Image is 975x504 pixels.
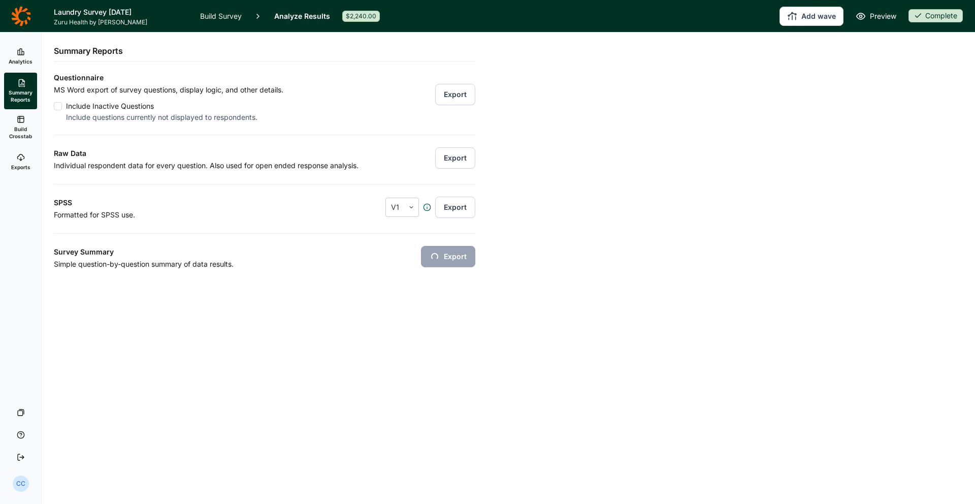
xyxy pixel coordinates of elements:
[9,58,32,65] span: Analytics
[435,147,475,169] button: Export
[4,109,37,146] a: Build Crosstab
[54,209,331,221] p: Formatted for SPSS use.
[908,9,963,22] div: Complete
[856,10,896,22] a: Preview
[66,112,283,122] div: Include questions currently not displayed to respondents.
[54,197,331,209] h3: SPSS
[13,476,29,492] div: CC
[4,146,37,178] a: Exports
[435,197,475,218] button: Export
[54,147,400,160] h3: Raw Data
[870,10,896,22] span: Preview
[54,246,412,258] h3: Survey Summary
[4,40,37,73] a: Analytics
[421,246,475,267] button: Export
[54,18,188,26] span: Zuru Health by [PERSON_NAME]
[908,9,963,23] button: Complete
[54,258,412,270] p: Simple question-by-question summary of data results.
[11,164,30,171] span: Exports
[66,100,283,112] div: Include Inactive Questions
[342,11,380,22] div: $2,240.00
[8,89,33,103] span: Summary Reports
[779,7,843,26] button: Add wave
[54,45,123,57] h2: Summary Reports
[54,160,400,172] p: Individual respondent data for every question. Also used for open ended response analysis.
[54,6,188,18] h1: Laundry Survey [DATE]
[54,84,283,96] p: MS Word export of survey questions, display logic, and other details.
[4,73,37,109] a: Summary Reports
[435,84,475,105] button: Export
[8,125,33,140] span: Build Crosstab
[54,72,475,84] h3: Questionnaire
